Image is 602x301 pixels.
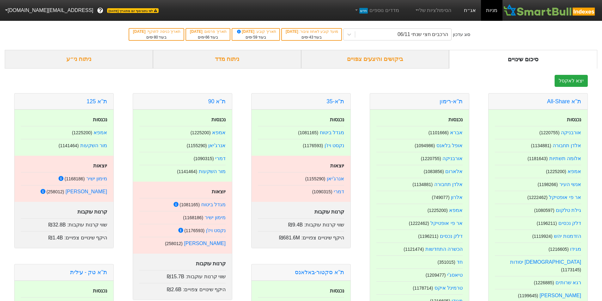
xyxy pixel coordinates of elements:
div: בעוד ימים [189,34,227,40]
a: ת''א All-Share [547,98,581,105]
a: אר פי אופטיקל [549,195,581,200]
span: 80 [154,35,158,39]
a: אברא [450,130,463,135]
strong: קרנות עוקבות [77,209,107,214]
a: מגידו [570,246,581,252]
a: אלארום [445,169,463,174]
strong: נכנסות [93,117,107,122]
small: ( 351015 ) [437,260,455,265]
span: ₪681.6M [279,235,300,240]
div: מועד קובע לאחוז ציבור : [285,29,338,34]
a: מימון ישיר [205,215,226,220]
small: ( 258012 ) [165,241,183,246]
small: ( 258012 ) [46,189,64,194]
a: אר פי אופטיקל [430,220,463,226]
span: ₪2.6B [167,287,181,292]
a: ת''א 90 [208,98,226,105]
a: טיאסג'י [447,272,463,278]
strong: יוצאות [330,163,344,168]
small: ( 1220755 ) [539,130,560,135]
small: ( 1225200 ) [546,169,566,174]
small: ( 1196211 ) [418,234,438,239]
a: אנרג'יאן [327,176,344,181]
a: [PERSON_NAME] [65,189,107,194]
small: ( 1101666 ) [429,130,449,135]
a: הסימולציות שלי [412,4,454,17]
span: [DATE] [190,29,204,34]
a: רגא שרותים [556,280,581,285]
a: מדדים נוספיםחדש [351,4,402,17]
small: ( 1081165 ) [179,202,200,207]
strong: נכנסות [567,117,581,122]
a: אלרון [451,195,463,200]
a: נקסט ויז'ן [206,228,226,233]
a: אנשי העיר [559,182,581,187]
span: [DATE] [133,29,147,34]
a: ת''א סקטור-באלאנס [295,269,344,275]
a: דלק נכסים [440,233,463,239]
a: אלומה תשתיות [549,156,581,161]
a: אורבניקה [442,156,463,161]
div: סיכום שינויים [449,50,597,69]
a: אנרג'יאן [208,143,226,148]
div: סוג עדכון [453,31,470,38]
span: [DATE] [286,29,299,34]
div: היקף שינויים צפויים : [258,231,344,242]
span: ? [99,6,102,15]
a: ת"א-35 [326,98,344,105]
div: תאריך קובע : [235,29,276,34]
a: טרמינל איקס [435,285,463,291]
small: ( 1226885 ) [534,280,554,285]
a: ת''א טק - עילית [70,269,107,275]
div: הרכבים חצי שנתי 06/11 [398,31,448,38]
a: דלק נכסים [558,220,581,226]
a: מגדל ביטוח [320,130,344,135]
span: ₪32.8B [48,222,66,227]
small: ( 749077 ) [432,195,449,200]
strong: נכנסות [448,117,463,122]
small: ( 1225200 ) [191,130,211,135]
strong: נכנסות [93,288,107,293]
span: [DATE] [236,29,256,34]
small: ( 1081165 ) [298,130,318,135]
small: ( 1094986 ) [415,143,435,148]
a: [PERSON_NAME] [539,293,581,298]
a: חד [457,259,463,265]
strong: יוצאות [93,163,107,168]
a: נקסט ויז'ן [325,143,344,148]
small: ( 1168186 ) [64,176,85,181]
small: ( 1225200 ) [428,208,448,213]
a: ת''א 125 [87,98,107,105]
small: ( 1199645 ) [518,293,538,298]
small: ( 1134881 ) [412,182,433,187]
div: ניתוח מדד [153,50,301,69]
strong: נכנסות [330,288,344,293]
div: בעוד ימים [285,34,338,40]
small: ( 1083856 ) [424,169,444,174]
a: מגדל ביטוח [201,202,226,207]
span: ₪1.4B [48,235,63,240]
span: ₪15.7B [167,274,184,279]
small: ( 1196211 ) [537,221,557,226]
button: יצא לאקסל [555,75,588,87]
small: ( 1173145 ) [561,267,581,272]
small: ( 1220755 ) [421,156,441,161]
strong: קרנות עוקבות [314,209,344,214]
a: אלדן תחבורה [553,143,581,148]
a: אמפא [212,130,226,135]
a: מור השקעות [80,143,107,148]
small: ( 1141464 ) [58,143,79,148]
a: דמרי [215,156,226,161]
strong: קרנות עוקבות [196,261,226,266]
span: 43 [309,35,313,39]
span: חדש [359,8,368,14]
a: אמפא [449,208,463,213]
a: אופל בלאנס [436,143,463,148]
small: ( 1155290 ) [305,176,325,181]
small: ( 1080597 ) [534,208,554,213]
div: היקף שינויים צפויים : [139,283,226,293]
div: תאריך פרסום : [189,29,227,34]
small: ( 1176593 ) [184,228,204,233]
a: [PERSON_NAME] [184,241,226,246]
div: ביקושים והיצעים צפויים [301,50,449,69]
